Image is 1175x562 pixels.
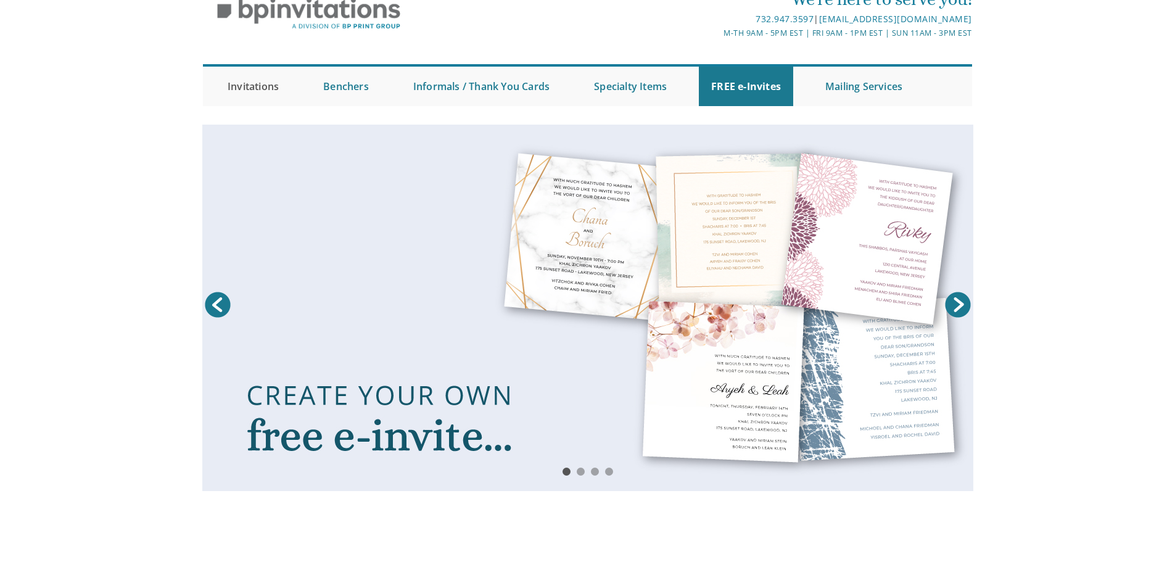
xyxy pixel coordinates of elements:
a: [EMAIL_ADDRESS][DOMAIN_NAME] [819,13,972,25]
a: Informals / Thank You Cards [401,67,562,106]
a: 732.947.3597 [756,13,814,25]
div: | [460,12,972,27]
a: Next [942,289,973,320]
a: Specialty Items [582,67,679,106]
div: M-Th 9am - 5pm EST | Fri 9am - 1pm EST | Sun 11am - 3pm EST [460,27,972,39]
a: FREE e-Invites [699,67,793,106]
a: Prev [202,289,233,320]
a: Invitations [215,67,291,106]
a: Benchers [311,67,381,106]
a: Mailing Services [813,67,915,106]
